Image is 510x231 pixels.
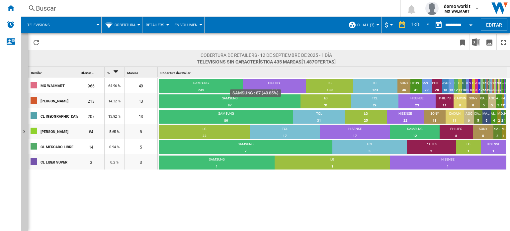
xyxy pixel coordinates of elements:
[306,79,353,94] td: LG : 130 (13.46%)
[175,17,201,33] button: En volumen
[398,96,436,102] div: HISENSE
[300,94,351,110] td: LG : 31 (14.55%)
[159,111,293,117] div: SAMSUNG
[422,87,432,93] div: 29
[454,102,467,109] div: 8
[497,79,498,94] td: AIWA : 3 (0.31%)
[499,79,500,94] td: SUPERSONIC : 2 (0.21%)
[502,81,502,87] div: ROKU
[105,108,124,124] div: 13.92 %
[410,81,422,87] div: HYUNDAI
[478,81,480,87] div: Q TOUCH
[31,71,42,75] span: Retailer
[497,87,498,93] div: 3
[300,102,351,109] div: 31
[387,110,424,125] td: HISENSE : 22 (10.63%)
[501,87,501,93] div: 1
[409,20,432,31] md-select: REPORTS.WIZARD.STEPS.REPORT.STEPS.REPORT_OPTIONS.PERIOD: 1 día
[159,81,243,87] div: SAMSUNG
[502,125,506,140] td: MASTER : 1 (1.19%)
[480,96,488,102] div: XIAOMI
[504,96,506,102] div: IFFALCON
[332,140,407,156] td: TCL : 3 (21.43%)
[159,110,293,125] td: SAMSUNG : 80 (38.65%)
[397,81,410,87] div: SONY
[357,17,378,33] button: CL ALL (7)
[503,79,503,94] td: WEYON : 1 (0.1%)
[483,79,484,94] td: XIAOMI : 5 (0.52%)
[146,23,164,27] span: Retailers
[492,79,493,94] td: WESTINGHOUSE : 3 (0.31%)
[497,81,498,87] div: AIWA
[107,71,110,75] span: %
[496,96,501,102] div: AIWA
[79,67,104,77] div: Ofertas Sort None
[293,110,345,125] td: TCL : 31 (14.98%)
[481,140,506,156] td: HISENSE : 1 (7.14%)
[499,87,499,93] div: 2
[175,23,198,27] span: En volumen
[351,102,398,109] div: 29
[458,81,462,87] div: GHIA
[293,117,345,124] div: 31
[502,79,502,94] td: ROKU : 1 (0.1%)
[494,81,495,87] div: COMPAQ
[422,81,432,87] div: SANSUI
[496,79,497,94] td: ELEMENT : 3 (0.31%)
[456,34,469,50] button: Marcar este reporte
[440,125,472,140] td: PHILIPS : 8 (9.52%)
[78,108,104,124] div: 207
[462,87,466,93] div: 10
[488,79,489,94] td: MAKENA : 4 (0.41%)
[490,79,491,94] td: QUARONI : 3 (0.31%)
[456,140,481,156] td: LG : 1 (7.14%)
[472,38,480,46] img: excel-24x24.png
[504,102,506,109] div: 1
[496,81,497,87] div: ELEMENT
[469,34,483,50] button: Descargar en Excel
[467,102,479,109] div: 8
[36,4,383,13] div: Buscar
[496,94,501,110] td: AIWA : 3 (1.41%)
[146,17,168,33] div: Retailers
[505,79,505,94] td: CUORY : 1 (0.1%)
[488,81,489,87] div: [MEDICAL_DATA]
[197,52,336,58] span: Cobertura de retailers - 12 de septiembre de 2025 - 1 día
[496,102,501,109] div: 3
[503,81,503,87] div: WEYON
[385,22,388,29] span: $
[489,79,490,94] td: K VISION : 3 (0.31%)
[382,17,395,33] md-menu: Currency
[485,81,486,87] div: MOTOROLA
[491,79,492,94] td: SPECTRA : 3 (0.31%)
[499,79,499,94] td: SHENDY VENDY : 2 (0.21%)
[485,79,486,94] td: MOTOROLA : 5 (0.52%)
[357,23,375,27] span: CL ALL (7)
[125,93,157,108] div: 13
[442,87,448,93] div: 18
[501,110,504,125] td: DAEWOO : 2 (0.97%)
[30,67,78,77] div: Sort None
[110,71,121,75] span: Sort Descending
[489,81,490,87] div: K VISION
[493,125,502,140] td: XIAOMI : 2 (2.38%)
[504,111,506,117] div: HAVIT
[159,156,275,171] td: SAMSUNG : 1 (33.33%)
[30,34,43,50] button: Recargar
[410,79,422,94] td: HYUNDAI : 31 (3.21%)
[353,79,397,94] td: TCL : 124 (12.84%)
[243,79,306,94] td: HISENSE : 176 (18.22%)
[445,9,469,14] b: MX WALMART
